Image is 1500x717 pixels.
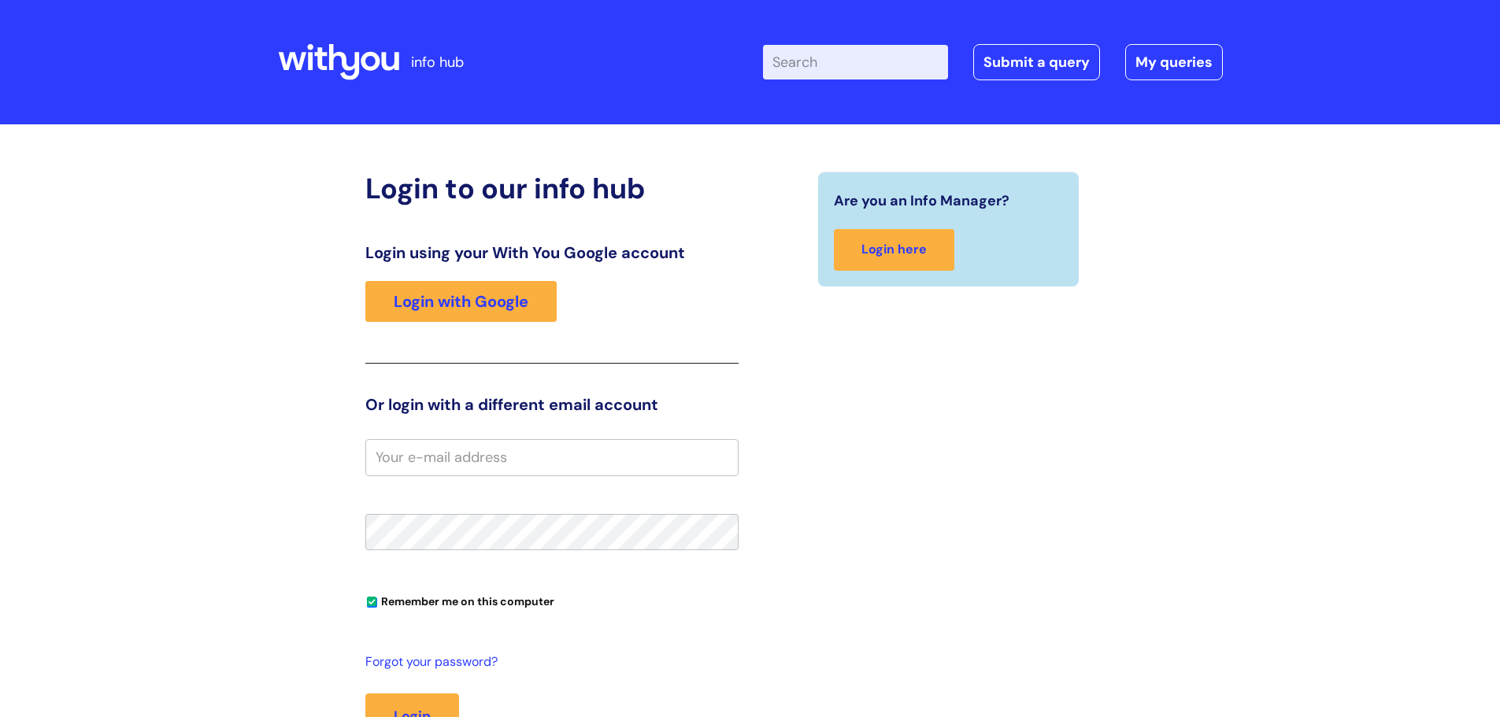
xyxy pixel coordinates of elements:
a: Forgot your password? [365,651,731,674]
div: You can uncheck this option if you're logging in from a shared device [365,588,739,613]
a: Login here [834,229,954,271]
span: Are you an Info Manager? [834,188,1009,213]
input: Your e-mail address [365,439,739,475]
h3: Or login with a different email account [365,395,739,414]
h3: Login using your With You Google account [365,243,739,262]
a: My queries [1125,44,1223,80]
h2: Login to our info hub [365,172,739,205]
input: Remember me on this computer [367,597,377,608]
a: Submit a query [973,44,1100,80]
input: Search [763,45,948,79]
a: Login with Google [365,281,557,322]
p: info hub [411,50,464,75]
label: Remember me on this computer [365,591,554,608]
